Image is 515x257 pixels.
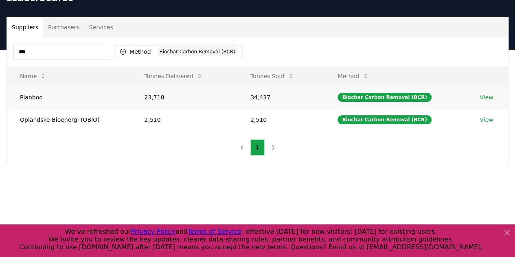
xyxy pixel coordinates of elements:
[480,93,493,101] a: View
[114,45,243,58] button: MethodBiochar Carbon Removal (BCR)
[43,18,84,37] button: Purchasers
[84,18,118,37] button: Services
[237,86,324,108] td: 34,437
[138,68,209,84] button: Tonnes Delivered
[337,93,431,102] div: Biochar Carbon Removal (BCR)
[13,68,53,84] button: Name
[158,47,237,56] div: Biochar Carbon Removal (BCR)
[131,108,237,131] td: 2,510
[237,108,324,131] td: 2,510
[337,115,431,124] div: Biochar Carbon Removal (BCR)
[7,18,43,37] button: Suppliers
[331,68,375,84] button: Method
[250,139,265,156] button: 1
[7,108,131,131] td: Oplandske Bioenergi (OBIO)
[244,68,300,84] button: Tonnes Sold
[131,86,237,108] td: 23,718
[480,116,493,124] a: View
[7,86,131,108] td: Planboo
